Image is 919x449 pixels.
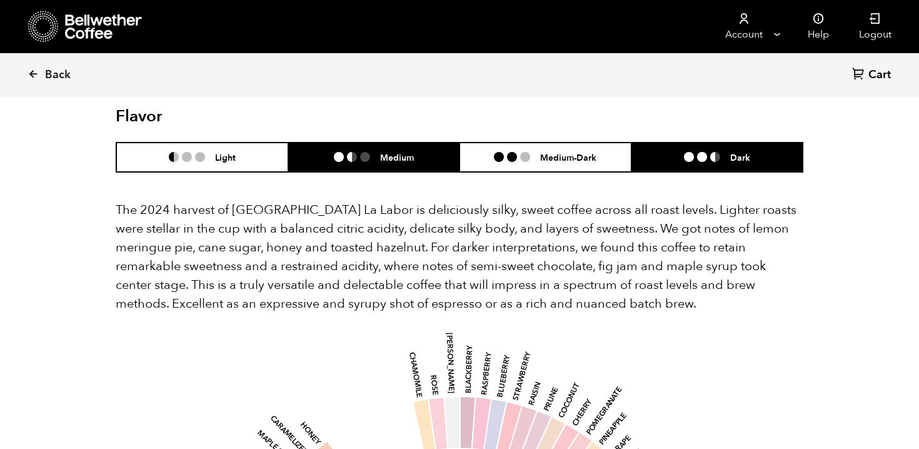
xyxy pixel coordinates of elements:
[852,67,894,84] a: Cart
[116,201,796,312] span: The 2024 harvest of [GEOGRAPHIC_DATA] La Labor is deliciously silky, sweet coffee across all roas...
[45,68,71,83] span: Back
[215,152,236,163] h6: Light
[540,152,596,163] h6: Medium-Dark
[116,107,345,126] h2: Flavor
[380,152,414,163] h6: Medium
[730,152,750,163] h6: Dark
[868,68,891,83] span: Cart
